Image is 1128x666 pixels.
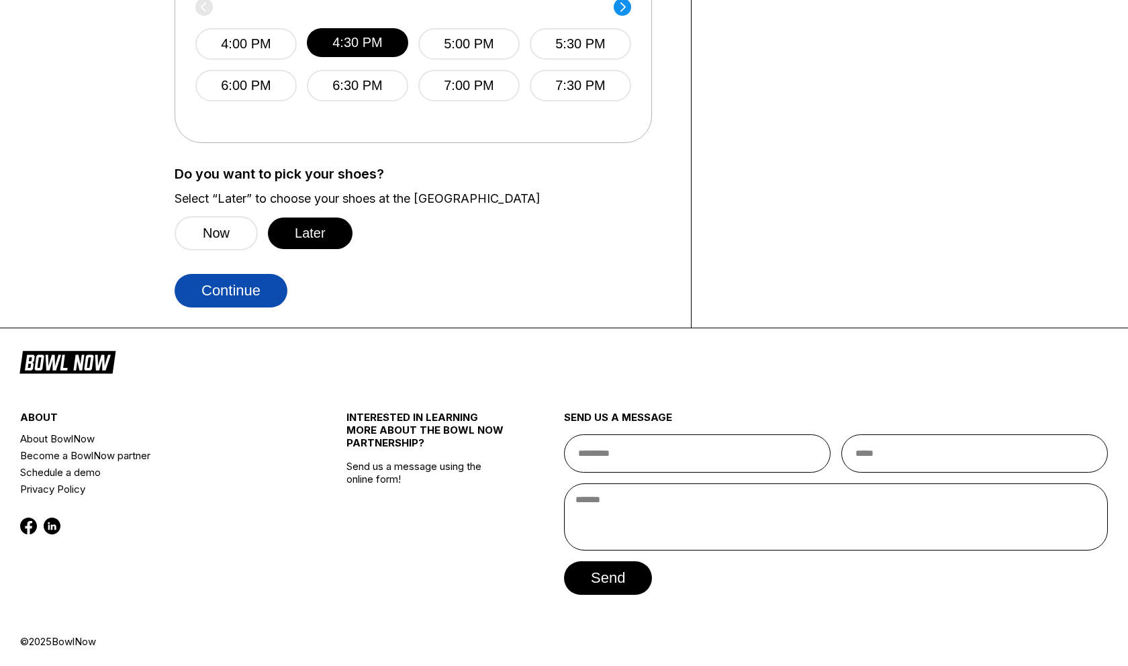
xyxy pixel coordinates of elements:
button: 4:00 PM [195,28,297,60]
button: 5:30 PM [530,28,631,60]
div: Send us a message using the online form! [346,381,510,635]
button: Continue [175,274,287,307]
a: Become a BowlNow partner [20,447,292,464]
label: Do you want to pick your shoes? [175,166,671,181]
div: about [20,411,292,430]
button: Now [175,216,258,250]
button: 5:00 PM [418,28,520,60]
a: About BowlNow [20,430,292,447]
button: 6:00 PM [195,70,297,101]
a: Schedule a demo [20,464,292,481]
button: 7:30 PM [530,70,631,101]
div: INTERESTED IN LEARNING MORE ABOUT THE BOWL NOW PARTNERSHIP? [346,411,510,460]
button: 6:30 PM [307,70,408,101]
label: Select “Later” to choose your shoes at the [GEOGRAPHIC_DATA] [175,191,671,206]
a: Privacy Policy [20,481,292,497]
button: Later [268,218,352,249]
div: © 2025 BowlNow [20,635,1108,648]
button: 4:30 PM [307,28,408,57]
button: 7:00 PM [418,70,520,101]
div: send us a message [564,411,1108,434]
button: send [564,561,652,595]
